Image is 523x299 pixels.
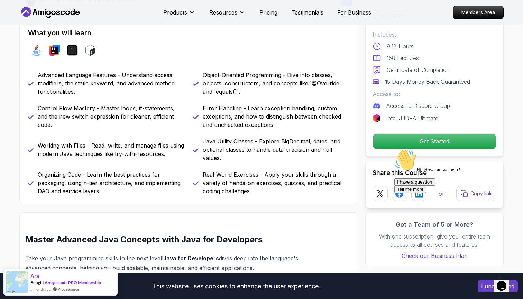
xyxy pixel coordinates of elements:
[385,77,470,86] p: 15 Days Money Back Guaranteed
[373,133,496,149] button: Get Started
[31,45,42,56] img: java logo
[28,28,350,38] h2: What you will learn
[387,42,414,50] p: 9.18 Hours
[45,280,101,285] a: Amigoscode PRO Membership
[3,32,44,39] button: I have a question
[3,3,127,46] div: 👋Hi! How can we help?I have a questionTell me more
[209,8,237,17] p: Resources
[30,280,44,285] span: Bought
[67,45,78,56] img: terminal logo
[373,134,496,149] p: Get Started
[163,8,187,17] p: Products
[25,253,320,273] p: Take your Java programming skills to the next level! dives deep into the language's advanced conc...
[373,90,496,98] p: Access to:
[387,54,419,62] p: 158 Lectures
[38,104,185,129] p: Control Flow Mastery - Master loops, if-statements, and the new switch expression for cleaner, ef...
[373,168,496,178] h2: Share this Course
[203,71,350,96] p: Object-Oriented Programming - Dive into classes, objects, constructors, and concepts like `@Overr...
[373,220,496,230] h3: Got a Team of 5 or More?
[3,3,25,25] img: :wave:
[453,6,504,19] a: Members Area
[163,8,195,22] button: Products
[6,271,28,293] img: provesource social proof notification image
[209,8,246,22] button: Resources
[373,232,496,249] p: With one subscription, give your entire team access to all courses and features.
[203,104,350,129] p: Error Handling - Learn exception handling, custom exceptions, and how to distinguish between chec...
[38,71,185,96] p: Advanced Language Features - Understand access modifiers, the static keyword, and advanced method...
[58,286,79,292] a: ProveSource
[386,102,450,110] p: Access to Discord Group
[203,137,350,162] p: Java Utility Classes - Explore BigDecimal, dates, and optional classes to handle data precision a...
[478,280,518,292] button: Accept cookies
[163,255,219,262] strong: Java for Developers
[386,114,438,122] p: IntelliJ IDEA Ultimate
[3,39,35,46] button: Tell me more
[25,234,320,245] h2: Master Advanced Java Concepts with Java for Developers
[85,45,96,56] img: bash logo
[387,66,450,74] p: Certificate of Completion
[38,141,185,158] p: Working with Files - Read, write, and manage files using modern Java techniques like try-with-res...
[373,114,381,122] img: jetbrains logo
[453,6,503,19] p: Members Area
[38,170,185,195] p: Organizing Code - Learn the best practices for packaging, using n-tier architecture, and implemen...
[203,170,350,195] p: Real-World Exercises - Apply your skills through a variety of hands-on exercises, quizzes, and pr...
[30,286,51,292] span: a month ago
[337,8,371,17] a: For Business
[5,279,467,294] div: This website uses cookies to enhance the user experience.
[392,147,516,268] iframe: chat widget
[49,45,60,56] img: intellij logo
[494,271,516,292] iframe: chat widget
[373,30,496,39] p: Includes:
[291,8,323,17] a: Testimonials
[30,273,39,279] span: Ara
[373,252,496,260] a: Check our Business Plan
[259,8,277,17] a: Pricing
[3,21,68,26] span: Hi! How can we help?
